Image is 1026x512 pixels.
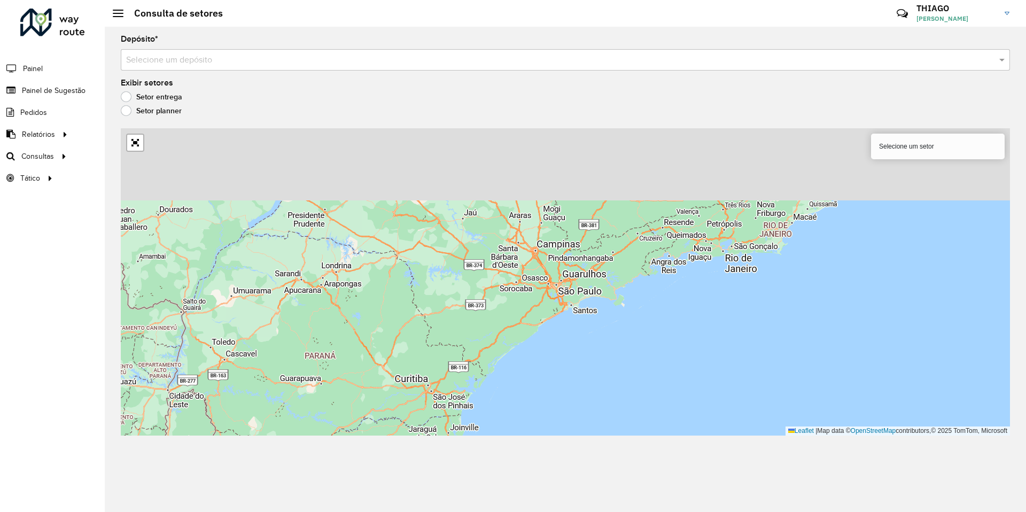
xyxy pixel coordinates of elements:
[22,129,55,140] span: Relatórios
[788,427,814,435] a: Leaflet
[121,105,182,116] label: Setor planner
[123,7,223,19] h2: Consulta de setores
[121,33,158,45] label: Depósito
[20,107,47,118] span: Pedidos
[871,134,1005,159] div: Selecione um setor
[851,427,896,435] a: OpenStreetMap
[22,85,85,96] span: Painel de Sugestão
[127,135,143,151] a: Abrir mapa em tela cheia
[891,2,914,25] a: Contato Rápido
[21,151,54,162] span: Consultas
[20,173,40,184] span: Tático
[786,426,1010,436] div: Map data © contributors,© 2025 TomTom, Microsoft
[23,63,43,74] span: Painel
[815,427,817,435] span: |
[916,3,997,13] h3: THIAGO
[121,91,182,102] label: Setor entrega
[916,14,997,24] span: [PERSON_NAME]
[121,76,173,89] label: Exibir setores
